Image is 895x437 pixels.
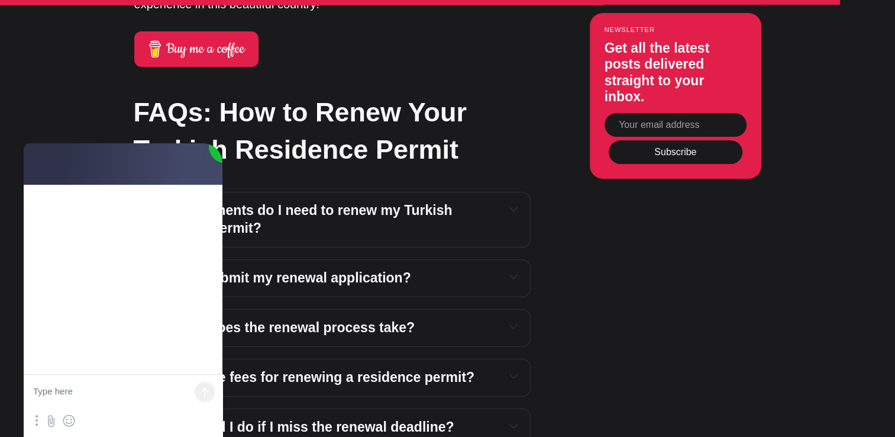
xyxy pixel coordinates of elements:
[507,319,520,333] button: Expand toggle to read content
[144,320,415,335] span: How long does the renewal process take?
[605,40,747,105] h3: Get all the latest posts delivered straight to your inbox.
[507,369,520,383] button: Expand toggle to read content
[609,140,742,164] button: Subscribe
[605,113,747,137] input: Your email address
[144,369,475,385] span: What are the fees for renewing a residence permit?
[144,419,454,435] span: What should I do if I miss the renewal deadline?
[605,26,747,33] small: Newsletter
[507,269,520,284] button: Expand toggle to read content
[144,203,456,236] span: What documents do I need to renew my Turkish residence permit?
[134,31,259,67] a: Buy me a coffee
[144,270,411,285] span: How do I submit my renewal application?
[507,202,520,216] button: Expand toggle to read content
[507,419,520,433] button: Expand toggle to read content
[134,97,467,165] strong: FAQs: How to Renew Your Turkish Residence Permit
